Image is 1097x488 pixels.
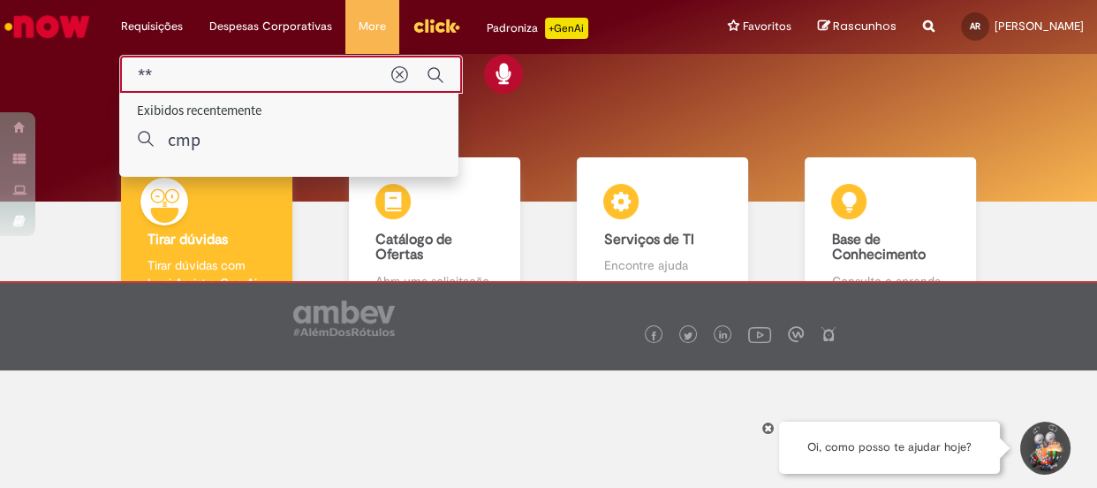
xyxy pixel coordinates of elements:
p: Tirar dúvidas com Lupi Assist e Gen Ai [148,256,265,292]
button: Iniciar Conversa de Suporte [1018,422,1071,475]
b: Tirar dúvidas [148,231,228,248]
div: Padroniza [487,18,588,39]
img: logo_footer_facebook.png [649,332,658,340]
img: logo_footer_twitter.png [684,332,692,340]
span: Favoritos [743,18,791,35]
img: logo_footer_ambev_rotulo_gray.png [293,301,395,336]
p: Abra uma solicitação [375,272,493,290]
img: logo_footer_workplace.png [788,326,804,342]
a: Rascunhos [818,19,897,35]
b: Catálogo de Ofertas [375,231,452,264]
span: Despesas Corporativas [209,18,332,35]
a: Base de Conhecimento Consulte e aprenda [776,157,1004,310]
p: Encontre ajuda [603,256,721,274]
span: Rascunhos [833,18,897,34]
div: Oi, como posso te ajudar hoje? [779,422,1000,474]
img: logo_footer_linkedin.png [719,331,728,341]
span: Requisições [121,18,183,35]
a: Serviços de TI Encontre ajuda [548,157,776,310]
b: Serviços de TI [603,231,693,248]
p: +GenAi [545,18,588,39]
a: Tirar dúvidas Tirar dúvidas com Lupi Assist e Gen Ai [93,157,321,310]
img: ServiceNow [2,9,93,44]
a: Catálogo de Ofertas Abra uma solicitação [321,157,548,310]
span: More [359,18,386,35]
p: Consulte e aprenda [831,272,949,290]
img: logo_footer_youtube.png [748,323,771,346]
span: AR [970,20,980,32]
span: [PERSON_NAME] [995,19,1084,34]
img: logo_footer_naosei.png [821,326,836,342]
img: click_logo_yellow_360x200.png [412,12,460,39]
b: Base de Conhecimento [831,231,925,264]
